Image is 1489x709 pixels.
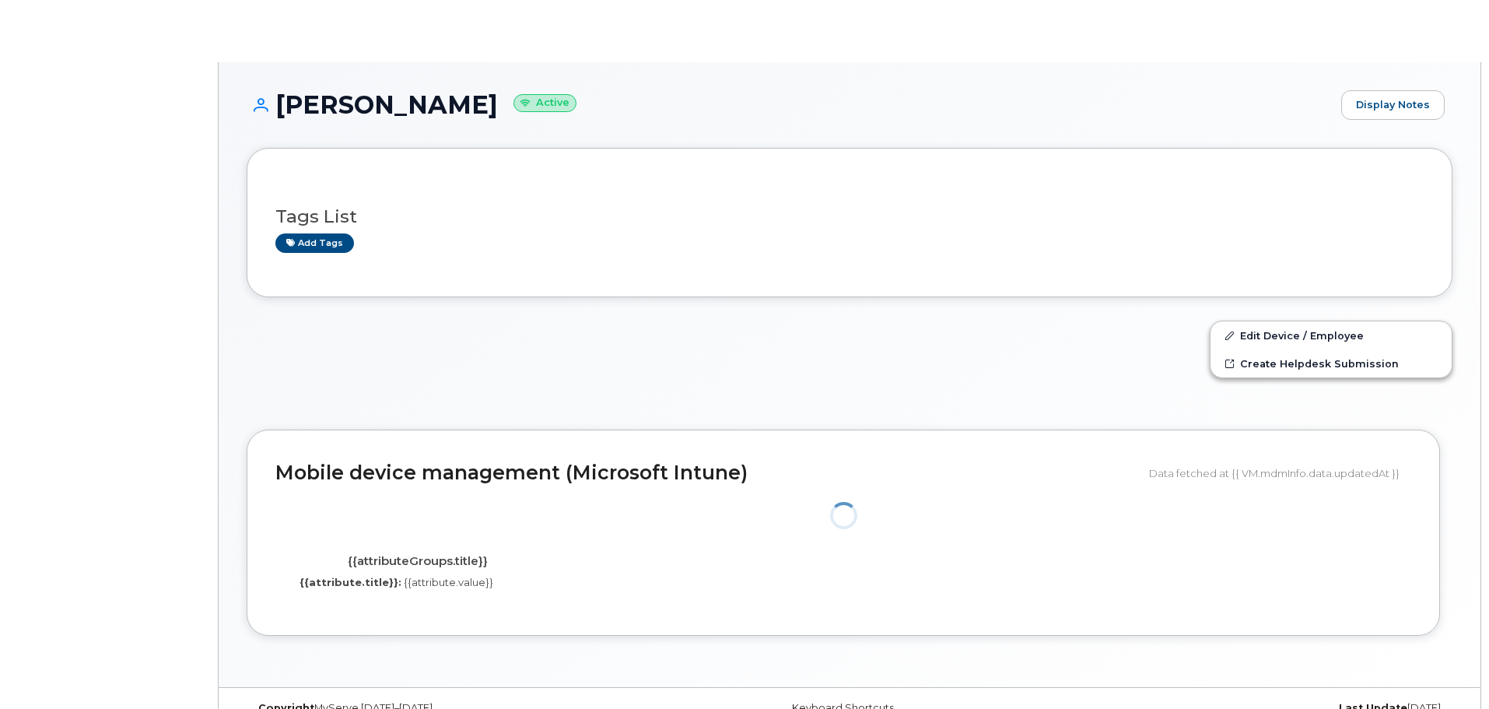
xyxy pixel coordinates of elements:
span: {{attribute.value}} [404,576,493,588]
a: Create Helpdesk Submission [1210,349,1452,377]
a: Display Notes [1341,90,1445,120]
h1: [PERSON_NAME] [247,91,1333,118]
div: Data fetched at {{ VM.mdmInfo.data.updatedAt }} [1149,458,1411,488]
small: Active [513,94,576,112]
a: Add tags [275,233,354,253]
label: {{attribute.title}}: [300,575,401,590]
h2: Mobile device management (Microsoft Intune) [275,462,1137,484]
a: Edit Device / Employee [1210,321,1452,349]
h4: {{attributeGroups.title}} [287,555,548,568]
h3: Tags List [275,207,1424,226]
